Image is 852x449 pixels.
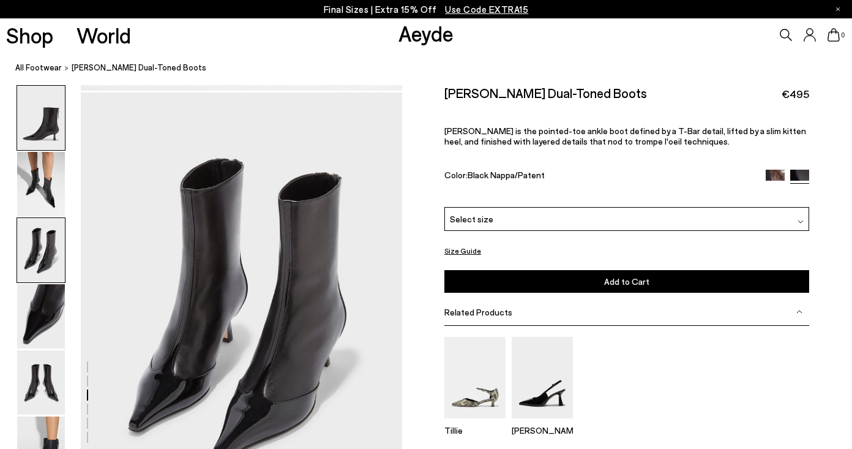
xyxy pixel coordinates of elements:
[798,219,804,225] img: svg%3E
[512,425,573,436] p: [PERSON_NAME]
[444,270,809,293] button: Add to Cart
[444,337,506,418] img: Tillie Ankle Strap Pumps
[72,61,206,74] span: [PERSON_NAME] Dual-Toned Boots
[604,276,649,287] span: Add to Cart
[17,152,65,216] img: Sila Dual-Toned Boots - Image 2
[444,170,753,184] div: Color:
[828,28,840,42] a: 0
[17,350,65,415] img: Sila Dual-Toned Boots - Image 5
[445,4,528,15] span: Navigate to /collections/ss25-final-sizes
[444,410,506,436] a: Tillie Ankle Strap Pumps Tillie
[77,25,131,46] a: World
[6,25,53,46] a: Shop
[512,410,573,436] a: Fernanda Slingback Pumps [PERSON_NAME]
[17,284,65,349] img: Sila Dual-Toned Boots - Image 4
[15,51,852,85] nav: breadcrumb
[512,337,573,418] img: Fernanda Slingback Pumps
[444,125,809,146] p: [PERSON_NAME] is the pointed-toe ankle boot defined by a T-Bar detail, lifted by a slim kitten he...
[444,425,506,436] p: Tillie
[444,85,647,100] h2: [PERSON_NAME] Dual-Toned Boots
[324,2,529,17] p: Final Sizes | Extra 15% Off
[398,20,454,46] a: Aeyde
[468,170,545,180] span: Black Nappa/Patent
[17,86,65,150] img: Sila Dual-Toned Boots - Image 1
[444,307,512,317] span: Related Products
[15,61,62,74] a: All Footwear
[782,86,809,102] span: €495
[17,218,65,282] img: Sila Dual-Toned Boots - Image 3
[840,32,846,39] span: 0
[444,243,481,258] button: Size Guide
[450,213,493,225] span: Select size
[796,309,802,315] img: svg%3E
